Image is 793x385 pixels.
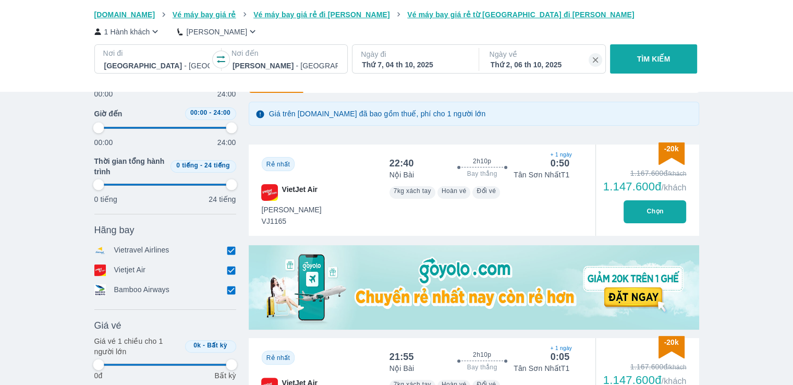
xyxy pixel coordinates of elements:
[407,10,635,19] span: Vé máy bay giá rẻ từ [GEOGRAPHIC_DATA] đi [PERSON_NAME]
[114,264,146,276] p: Vietjet Air
[214,370,236,381] p: Bất kỳ
[551,344,570,353] span: + 1 ngày
[104,27,150,37] p: 1 Hành khách
[249,245,699,330] img: media-0
[473,351,491,359] span: 2h10p
[442,187,467,195] span: Hoàn vé
[658,336,685,358] img: discount
[94,336,181,357] p: Giá vé 1 chiều cho 1 người lớn
[173,10,236,19] span: Vé máy bay giá rẻ
[94,370,103,381] p: 0đ
[514,363,569,374] p: Tân Sơn Nhất T1
[94,109,123,119] span: Giờ đến
[94,10,155,19] span: [DOMAIN_NAME]
[177,26,258,37] button: [PERSON_NAME]
[389,157,414,170] div: 22:40
[217,137,236,148] p: 24:00
[262,216,322,226] span: VJ1165
[114,245,169,256] p: Vietravel Airlines
[204,162,230,169] span: 24 tiếng
[362,59,467,70] div: Thứ 7, 04 th 10, 2025
[477,187,496,195] span: Đổi vé
[661,183,686,192] span: /khách
[658,142,685,165] img: discount
[94,224,135,236] span: Hãng bay
[94,9,699,20] nav: breadcrumb
[266,354,290,362] span: Rẻ nhất
[114,284,169,296] p: Bamboo Airways
[262,204,322,215] span: [PERSON_NAME]
[266,161,290,168] span: Rẻ nhất
[551,151,570,159] span: + 1 ngày
[213,109,230,116] span: 24:00
[94,26,161,37] button: 1 Hành khách
[193,342,201,349] span: 0k
[207,342,227,349] span: Bất kỳ
[551,351,570,363] div: 0:05
[664,338,678,346] span: -20k
[491,59,596,70] div: Thứ 2, 06 th 10, 2025
[94,319,121,332] span: Giá vé
[261,184,278,201] img: VJ
[610,44,697,74] button: TÌM KIẾM
[217,89,236,99] p: 24:00
[253,10,390,19] span: Vé máy bay giá rẻ đi [PERSON_NAME]
[551,157,570,170] div: 0:50
[514,170,569,180] p: Tân Sơn Nhất T1
[94,156,166,177] span: Thời gian tổng hành trình
[209,109,211,116] span: -
[200,162,202,169] span: -
[94,137,113,148] p: 00:00
[490,49,597,59] p: Ngày về
[282,184,318,201] span: VietJet Air
[231,48,339,58] p: Nơi đến
[389,170,414,180] p: Nội Bài
[269,109,486,119] p: Giá trên [DOMAIN_NAME] đã bao gồm thuế, phí cho 1 người lớn
[389,363,414,374] p: Nội Bài
[94,89,113,99] p: 00:00
[209,194,236,204] p: 24 tiếng
[624,200,686,223] button: Chọn
[361,49,468,59] p: Ngày đi
[637,54,670,64] p: TÌM KIẾM
[394,187,431,195] span: 7kg xách tay
[603,168,687,178] div: 1.167.600đ
[94,194,117,204] p: 0 tiếng
[603,362,687,372] div: 1.167.600đ
[603,181,687,193] div: 1.147.600đ
[389,351,414,363] div: 21:55
[186,27,247,37] p: [PERSON_NAME]
[203,342,205,349] span: -
[103,48,211,58] p: Nơi đi
[473,157,491,165] span: 2h10p
[176,162,198,169] span: 0 tiếng
[190,109,208,116] span: 00:00
[664,145,678,153] span: -20k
